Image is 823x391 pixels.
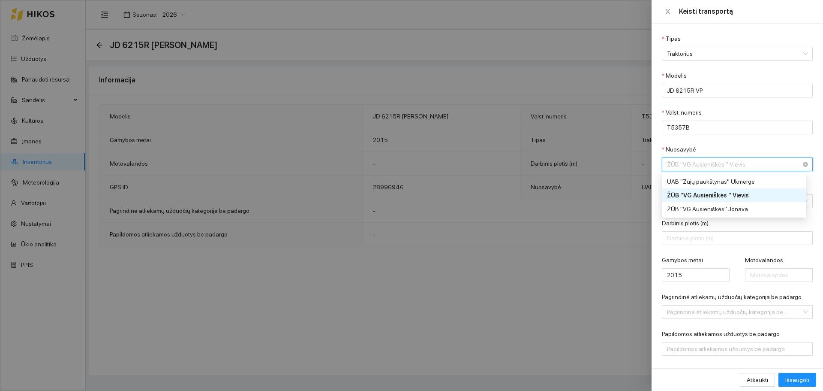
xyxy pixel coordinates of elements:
div: UAB "Zujų paukštynas" Ukmerge [667,177,796,186]
label: Apskaičiavimo metodas [662,367,724,376]
button: Close [662,8,674,16]
label: Nuosavybė [662,145,696,154]
button: Išsaugoti [778,373,816,387]
div: ŽŪB "VG Ausieniškės " Vievis [662,188,806,202]
span: Atšaukti [747,375,768,385]
input: Pagrindinė atliekamų užduočių kategorija be padargo [667,306,802,318]
div: ŽŪB "VG Ausieniškės" Jonava [667,204,796,214]
label: Papildomos atliekamos užduotys be padargo [662,330,780,339]
input: Gamybos metai [662,268,730,282]
label: Tipas [662,34,681,43]
div: ŽŪB "VG Ausieniškės " Vievis [667,191,796,200]
button: Atšaukti [740,373,775,387]
div: ŽŪB "VG Ausieniškės" Jonava [662,202,806,216]
label: Darbinis plotis (m) [662,219,709,228]
span: Išsaugoti [785,375,809,385]
input: Modelis [662,84,813,97]
input: Darbinis plotis (m) [662,231,813,245]
div: Keisti transportą [679,7,813,16]
label: Valst. numeris [662,108,702,117]
label: Motovalandos [745,256,783,265]
input: Valst. numeris [662,121,813,134]
span: Traktorius [667,47,796,60]
input: Motovalandos [745,268,813,282]
span: close-circle [803,162,808,167]
span: close [664,8,671,15]
span: ŽŪB "VG Ausieniškės " Vievis [667,158,796,171]
label: Gamybos metai [662,256,703,265]
div: UAB "Zujų paukštynas" Ukmerge [662,175,806,188]
label: Modelis [662,71,687,80]
label: Pagrindinė atliekamų užduočių kategorija be padargo [662,293,802,302]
